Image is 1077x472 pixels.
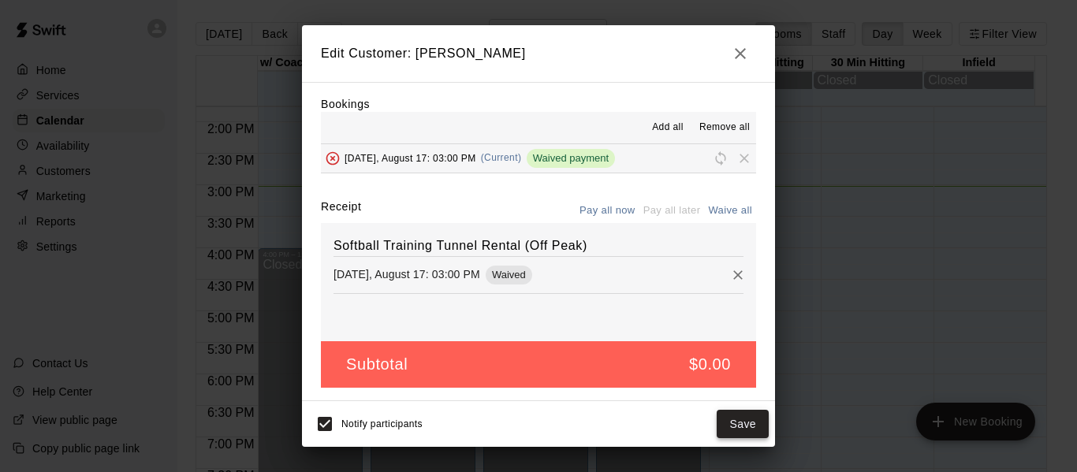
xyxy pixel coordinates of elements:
[334,266,480,282] p: [DATE], August 17: 03:00 PM
[527,152,615,164] span: Waived payment
[321,144,756,173] button: To be removed[DATE], August 17: 03:00 PM(Current)Waived paymentRescheduleRemove
[717,410,769,439] button: Save
[321,199,361,223] label: Receipt
[709,151,732,163] span: Reschedule
[321,98,370,110] label: Bookings
[345,152,476,163] span: [DATE], August 17: 03:00 PM
[643,115,693,140] button: Add all
[689,354,731,375] h5: $0.00
[699,120,750,136] span: Remove all
[652,120,684,136] span: Add all
[346,354,408,375] h5: Subtotal
[481,152,522,163] span: (Current)
[726,263,750,287] button: Remove
[302,25,775,82] h2: Edit Customer: [PERSON_NAME]
[334,236,743,256] h6: Softball Training Tunnel Rental (Off Peak)
[704,199,756,223] button: Waive all
[321,151,345,163] span: To be removed
[341,418,423,429] span: Notify participants
[576,199,639,223] button: Pay all now
[693,115,756,140] button: Remove all
[732,151,756,163] span: Remove
[486,269,532,281] span: Waived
